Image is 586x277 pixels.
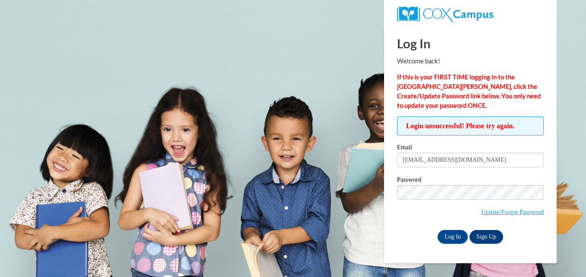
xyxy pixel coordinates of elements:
[397,6,493,22] img: COX Campus
[397,176,544,185] label: Password
[397,57,544,66] p: Welcome back!
[397,116,544,135] span: Login unsuccessful! Please try again.
[397,73,541,109] strong: If this is your FIRST TIME logging in to the [GEOGRAPHIC_DATA][PERSON_NAME], click the Create/Upd...
[469,230,503,244] a: Sign Up
[481,208,544,215] a: Update/Forgot Password
[397,35,544,52] h1: Log In
[438,230,468,244] input: Log In
[397,10,493,17] a: COX Campus
[397,144,544,153] label: Email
